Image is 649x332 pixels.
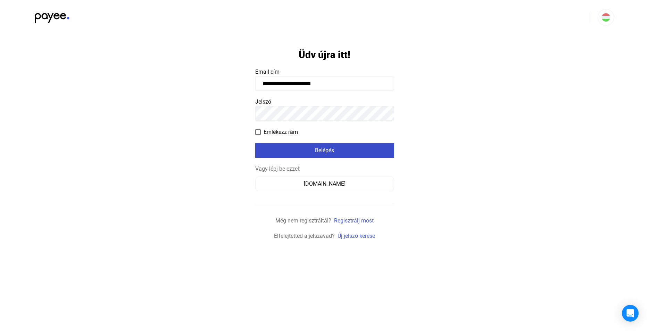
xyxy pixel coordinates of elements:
[338,233,375,239] a: Új jelszó kérése
[255,143,394,158] button: Belépés
[598,9,614,26] button: HU
[602,13,610,22] img: HU
[255,165,394,173] div: Vagy lépj be ezzel:
[274,233,335,239] span: Elfelejtetted a jelszavad?
[275,217,331,224] span: Még nem regisztráltál?
[334,217,374,224] a: Regisztrálj most
[264,128,298,136] span: Emlékezz rám
[255,98,271,105] span: Jelszó
[257,146,392,155] div: Belépés
[255,68,280,75] span: Email cím
[255,180,394,187] a: [DOMAIN_NAME]
[255,177,394,191] button: [DOMAIN_NAME]
[299,49,350,61] h1: Üdv újra itt!
[622,305,639,322] div: Open Intercom Messenger
[35,9,69,23] img: black-payee-blue-dot.svg
[258,180,392,188] div: [DOMAIN_NAME]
